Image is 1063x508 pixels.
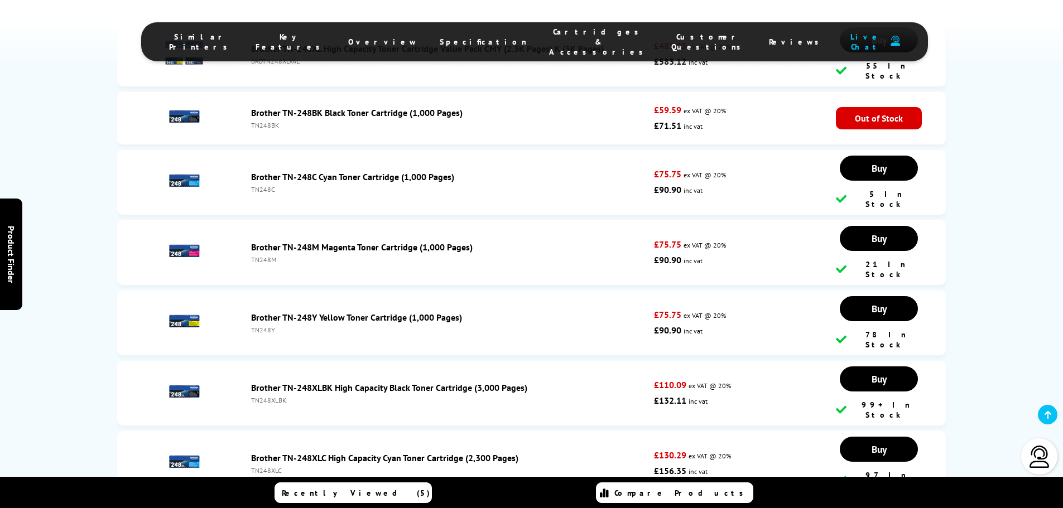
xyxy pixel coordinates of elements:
[654,325,681,336] strong: £90.90
[165,372,204,412] img: Brother TN-248XLBK High Capacity Black Toner Cartridge (3,000 Pages)
[165,162,204,201] img: Brother TN-248C Cyan Toner Cartridge (1,000 Pages)
[1028,446,1051,468] img: user-headset-light.svg
[836,259,922,279] div: 21 In Stock
[689,452,731,460] span: ex VAT @ 20%
[684,171,726,179] span: ex VAT @ 20%
[251,452,518,463] a: Brother TN-248XLC High Capacity Cyan Toner Cartridge (2,300 Pages)
[872,372,887,385] span: Buy
[654,120,681,131] strong: £71.51
[684,327,703,335] span: inc vat
[684,186,703,195] span: inc vat
[689,381,731,390] span: ex VAT @ 20%
[654,168,681,180] strong: £75.75
[836,330,922,350] div: 78 In Stock
[251,121,649,129] div: TN248BK
[654,104,681,115] strong: £59.59
[275,482,432,503] a: Recently Viewed (5)
[836,107,922,129] span: Out of Stock
[596,482,753,503] a: Compare Products
[654,309,681,320] strong: £75.75
[251,185,649,193] div: TN248C
[654,449,686,461] strong: £130.29
[165,443,204,482] img: Brother TN-248XLC High Capacity Cyan Toner Cartridge (2,300 Pages)
[872,302,887,315] span: Buy
[549,27,649,57] span: Cartridges & Accessories
[165,232,204,271] img: Brother TN-248M Magenta Toner Cartridge (1,000 Pages)
[891,36,900,46] img: user-headset-duotone.svg
[251,255,649,264] div: TN248M
[872,232,887,245] span: Buy
[165,98,204,137] img: Brother TN-248BK Black Toner Cartridge (1,000 Pages)
[684,241,726,249] span: ex VAT @ 20%
[251,382,527,393] a: Brother TN-248XLBK High Capacity Black Toner Cartridge (3,000 Pages)
[836,470,922,490] div: 97 In Stock
[251,241,473,253] a: Brother TN-248M Magenta Toner Cartridge (1,000 Pages)
[684,257,703,265] span: inc vat
[654,184,681,195] strong: £90.90
[684,311,726,320] span: ex VAT @ 20%
[256,32,326,52] span: Key Features
[654,465,686,476] strong: £156.35
[169,32,233,52] span: Similar Printers
[251,171,454,182] a: Brother TN-248C Cyan Toner Cartridge (1,000 Pages)
[251,312,462,323] a: Brother TN-248Y Yellow Toner Cartridge (1,000 Pages)
[872,162,887,175] span: Buy
[282,488,430,498] span: Recently Viewed (5)
[251,107,463,118] a: Brother TN-248BK Black Toner Cartridge (1,000 Pages)
[654,379,686,390] strong: £110.09
[251,326,649,334] div: TN248Y
[348,37,417,47] span: Overview
[654,254,681,265] strong: £90.90
[251,396,649,404] div: TN248XLBK
[440,37,527,47] span: Specification
[684,122,703,130] span: inc vat
[836,400,922,420] div: 99+ In Stock
[654,239,681,250] strong: £75.75
[684,107,726,115] span: ex VAT @ 20%
[654,395,686,406] strong: £132.11
[836,61,922,81] div: 55 In Stock
[872,443,887,456] span: Buy
[847,32,885,52] span: Live Chat
[689,397,708,405] span: inc vat
[614,488,749,498] span: Compare Products
[6,225,17,283] span: Product Finder
[671,32,747,52] span: Customer Questions
[769,37,825,47] span: Reviews
[836,189,922,209] div: 5 In Stock
[251,466,649,475] div: TN248XLC
[165,302,204,341] img: Brother TN-248Y Yellow Toner Cartridge (1,000 Pages)
[689,467,708,476] span: inc vat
